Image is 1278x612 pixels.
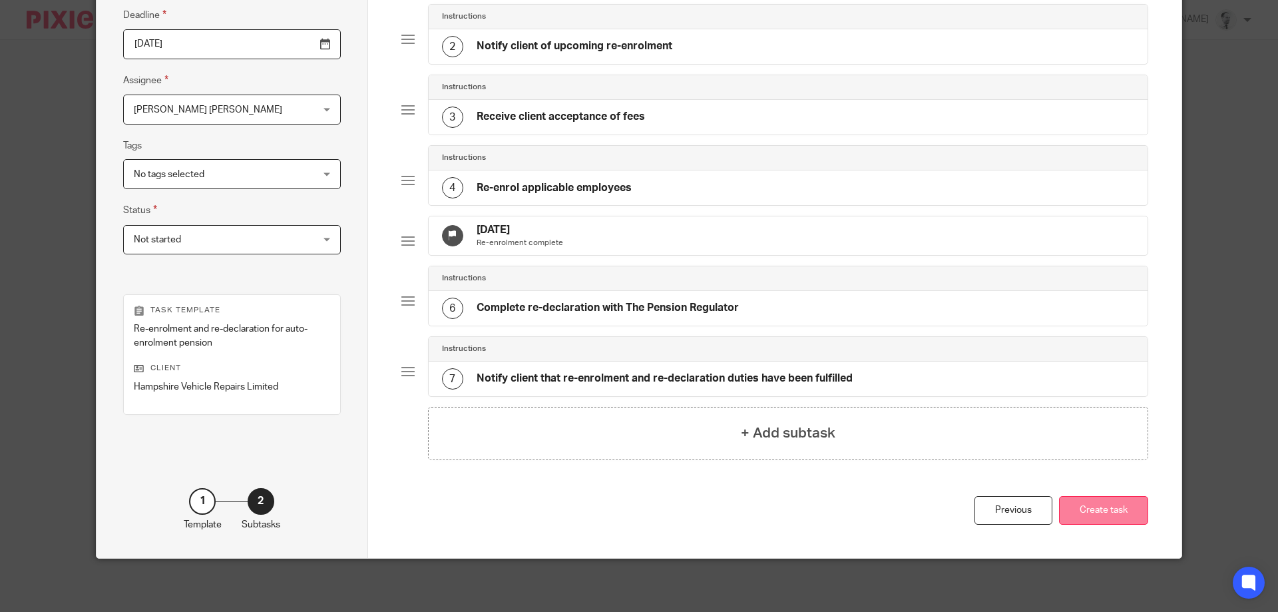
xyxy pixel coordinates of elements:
h4: Instructions [442,82,486,93]
div: 4 [442,177,463,198]
p: Client [134,363,330,374]
h4: Receive client acceptance of fees [477,110,645,124]
div: 7 [442,368,463,390]
h4: Re-enrol applicable employees [477,181,632,195]
div: 3 [442,107,463,128]
h4: Instructions [442,11,486,22]
h4: Notify client of upcoming re-enrolment [477,39,672,53]
p: Task template [134,305,330,316]
p: Re-enrolment complete [477,238,563,248]
div: 6 [442,298,463,319]
h4: Instructions [442,344,486,354]
h4: Notify client that re-enrolment and re-declaration duties have been fulfilled [477,372,853,386]
label: Status [123,202,157,218]
p: Hampshire Vehicle Repairs Limited [134,380,330,394]
h4: [DATE] [477,223,563,237]
p: Template [184,518,222,531]
div: Previous [974,496,1052,525]
label: Tags [123,139,142,153]
p: Subtasks [242,518,280,531]
label: Assignee [123,73,168,88]
h4: Complete re-declaration with The Pension Regulator [477,301,739,315]
div: 2 [248,488,274,515]
span: [PERSON_NAME] [PERSON_NAME] [134,105,282,115]
div: 1 [189,488,216,515]
label: Deadline [123,7,166,23]
p: Re-enrolment and re-declaration for auto-enrolment pension [134,322,330,350]
h4: + Add subtask [741,423,835,444]
input: Pick a date [123,29,341,59]
button: Create task [1059,496,1148,525]
div: 2 [442,36,463,57]
h4: Instructions [442,273,486,284]
span: No tags selected [134,170,204,179]
h4: Instructions [442,153,486,163]
span: Not started [134,235,181,244]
